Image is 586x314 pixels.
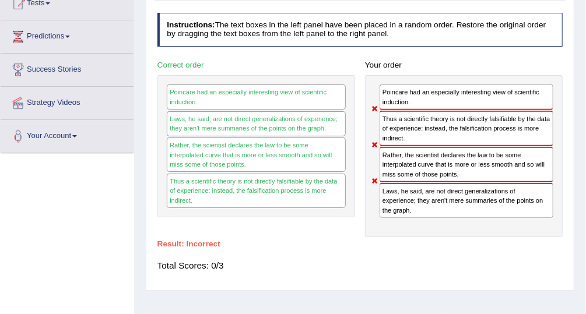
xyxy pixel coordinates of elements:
[365,61,563,70] h4: Your order
[1,87,134,116] a: Strategy Videos
[157,240,563,249] h4: Result:
[1,54,134,83] a: Success Stories
[157,253,563,277] div: Total Scores: 0/3
[167,111,346,136] div: Laws, he said, are not direct generalizations of experience; they aren't mere summaries of the po...
[167,174,346,208] div: Thus a scientific theory is not directly falsifiable by the data of experience: instead, the fals...
[167,137,346,172] div: Rather, the scientist declares the law to be some interpolated curve that is more or less smooth ...
[380,84,553,110] div: Poincare had an especially interesting view of scientific induction.
[167,84,346,110] div: Poincare had an especially interesting view of scientific induction.
[157,61,355,70] h4: Correct order
[1,120,134,149] a: Your Account
[1,20,134,50] a: Predictions
[380,147,553,182] div: Rather, the scientist declares the law to be some interpolated curve that is more or less smooth ...
[167,20,215,29] b: Instructions:
[157,13,563,46] h4: The text boxes in the left panel have been placed in a random order. Restore the original order b...
[380,111,553,146] div: Thus a scientific theory is not directly falsifiable by the data of experience: instead, the fals...
[380,183,553,218] div: Laws, he said, are not direct generalizations of experience; they aren't mere summaries of the po...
